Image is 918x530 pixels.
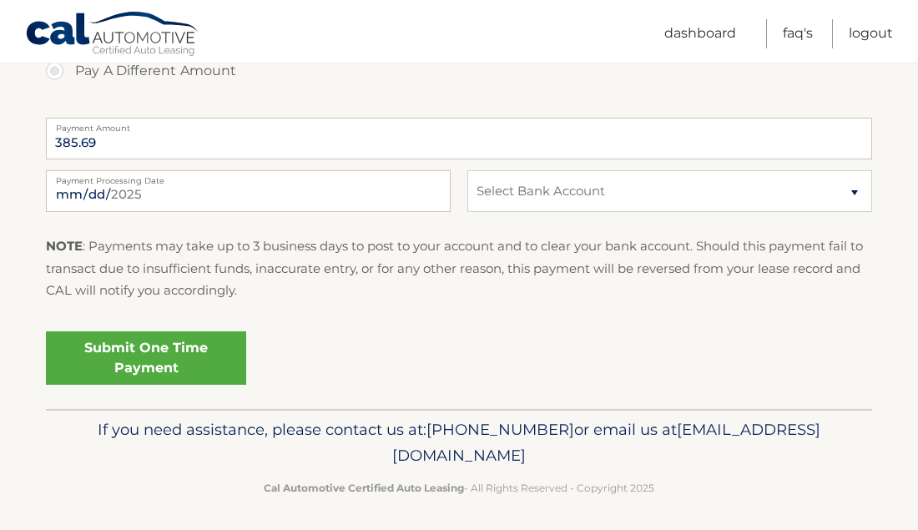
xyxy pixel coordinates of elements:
strong: Cal Automotive Certified Auto Leasing [264,482,464,494]
span: [PHONE_NUMBER] [426,420,574,439]
label: Payment Processing Date [46,170,451,184]
a: FAQ's [783,19,813,48]
a: Dashboard [664,19,736,48]
a: Logout [849,19,893,48]
label: Payment Amount [46,118,872,131]
p: If you need assistance, please contact us at: or email us at [71,416,847,470]
input: Payment Amount [46,118,872,159]
label: Pay A Different Amount [46,54,872,88]
a: Cal Automotive [25,11,200,59]
p: : Payments may take up to 3 business days to post to your account and to clear your bank account.... [46,235,872,301]
strong: NOTE [46,238,83,254]
a: Submit One Time Payment [46,331,246,385]
p: - All Rights Reserved - Copyright 2025 [71,479,847,497]
input: Payment Date [46,170,451,212]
